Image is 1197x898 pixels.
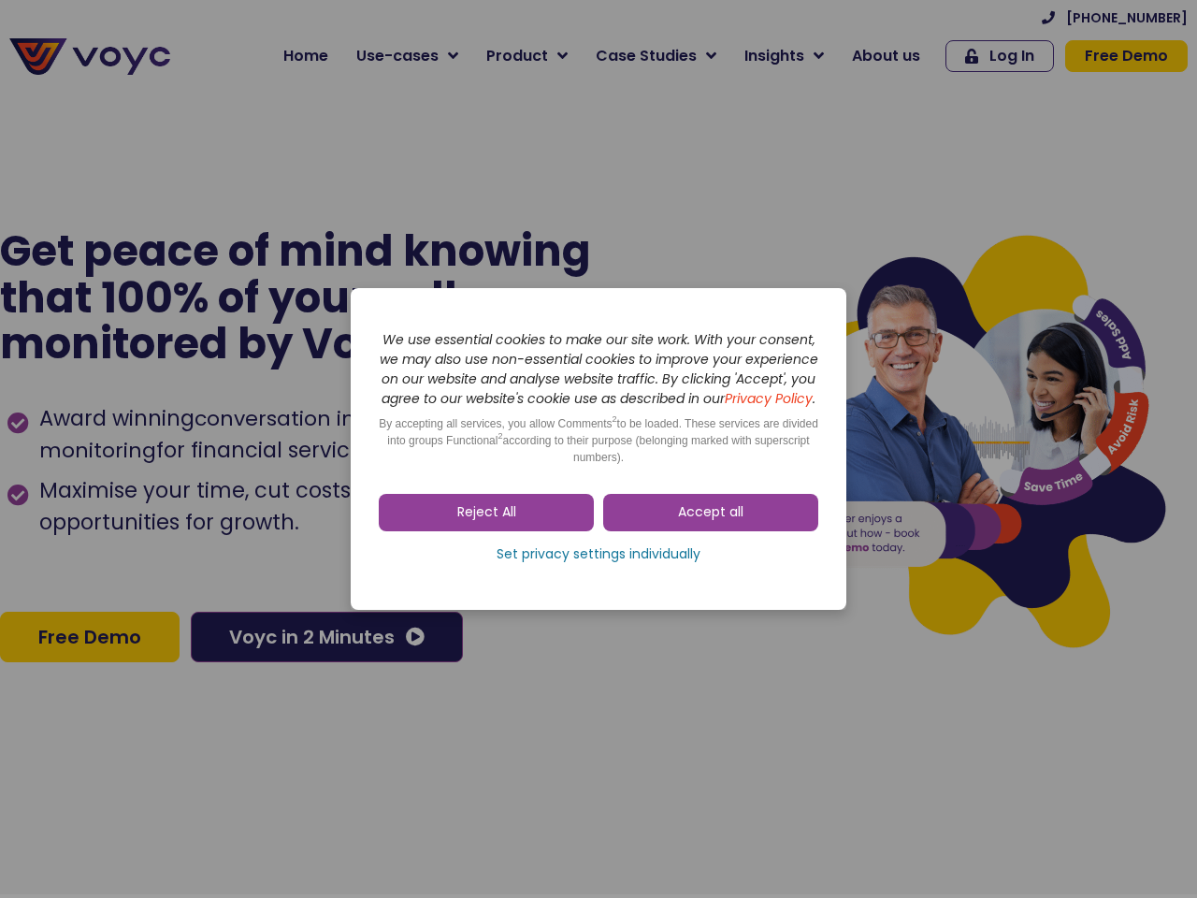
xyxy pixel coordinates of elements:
[380,330,818,408] i: We use essential cookies to make our site work. With your consent, we may also use non-essential ...
[613,414,617,424] sup: 2
[498,431,502,441] sup: 2
[603,494,818,531] a: Accept all
[457,503,516,522] span: Reject All
[379,541,818,569] a: Set privacy settings individually
[497,545,700,564] span: Set privacy settings individually
[678,503,743,522] span: Accept all
[379,494,594,531] a: Reject All
[725,389,813,408] a: Privacy Policy
[379,417,818,464] span: By accepting all services, you allow Comments to be loaded. These services are divided into group...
